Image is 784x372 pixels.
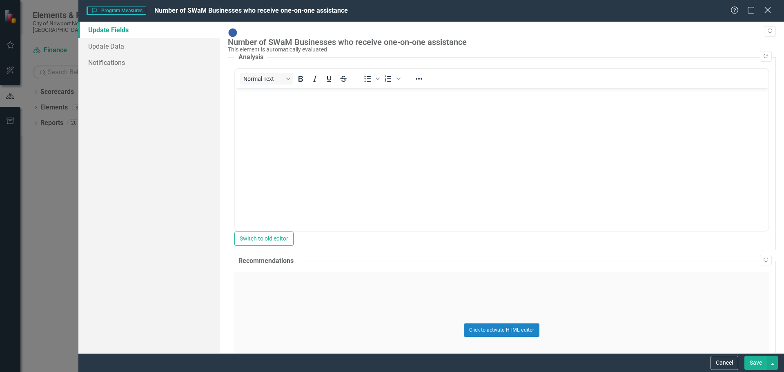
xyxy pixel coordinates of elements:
[322,73,336,85] button: Underline
[228,28,238,38] img: No Information
[744,356,767,370] button: Save
[710,356,738,370] button: Cancel
[78,54,220,71] a: Notifications
[464,323,539,336] button: Click to activate HTML editor
[361,73,381,85] div: Bullet list
[234,256,298,266] legend: Recommendations
[228,47,772,53] div: This element is automatically evaluated
[234,232,294,246] button: Switch to old editor
[294,73,307,85] button: Bold
[154,7,348,14] span: Number of SWaM Businesses who receive one-on-one assistance
[240,73,293,85] button: Block Normal Text
[228,38,772,47] div: Number of SWaM Businesses who receive one-on-one assistance
[412,73,426,85] button: Reveal or hide additional toolbar items
[78,22,220,38] a: Update Fields
[381,73,402,85] div: Numbered list
[87,7,146,15] span: Program Measures
[243,76,283,82] span: Normal Text
[234,53,267,62] legend: Analysis
[336,73,350,85] button: Strikethrough
[235,88,768,231] iframe: Rich Text Area
[308,73,322,85] button: Italic
[78,38,220,54] a: Update Data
